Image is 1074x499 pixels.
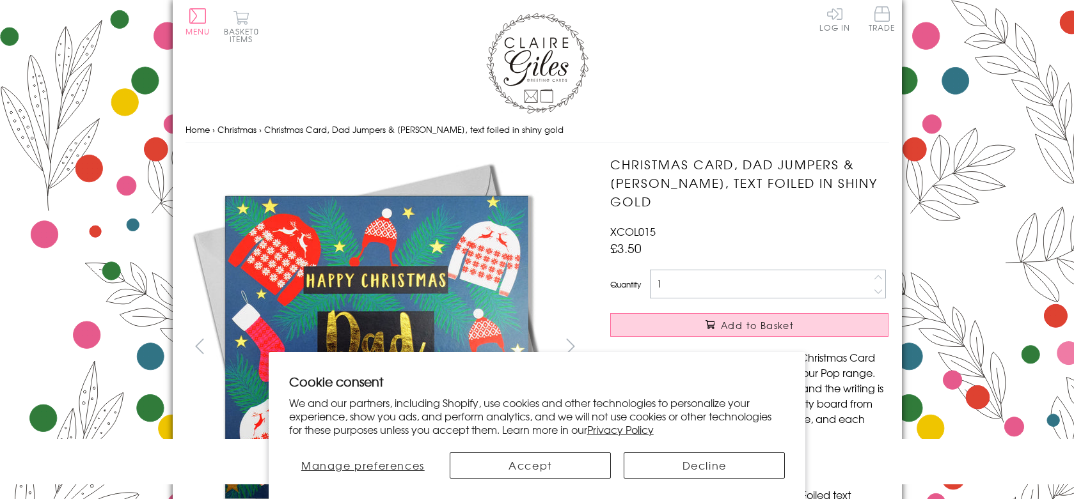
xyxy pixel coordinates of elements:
[819,6,850,31] a: Log In
[610,224,656,239] span: XCOL015
[186,8,210,35] button: Menu
[587,422,654,437] a: Privacy Policy
[869,6,896,31] span: Trade
[186,26,210,37] span: Menu
[610,313,888,337] button: Add to Basket
[610,279,641,290] label: Quantity
[224,10,259,43] button: Basket0 items
[301,457,425,473] span: Manage preferences
[610,155,888,210] h1: Christmas Card, Dad Jumpers & [PERSON_NAME], text foiled in shiny gold
[289,396,786,436] p: We and our partners, including Shopify, use cookies and other technologies to personalize your ex...
[186,123,210,135] a: Home
[869,6,896,34] a: Trade
[624,452,785,479] button: Decline
[289,452,437,479] button: Manage preferences
[610,239,642,257] span: £3.50
[264,123,564,135] span: Christmas Card, Dad Jumpers & [PERSON_NAME], text foiled in shiny gold
[230,26,259,45] span: 0 items
[217,123,257,135] a: Christmas
[289,372,786,390] h2: Cookie consent
[186,332,214,360] button: prev
[212,123,215,135] span: ›
[259,123,262,135] span: ›
[486,13,588,114] img: Claire Giles Greetings Cards
[186,117,889,143] nav: breadcrumbs
[721,319,794,332] span: Add to Basket
[556,332,585,360] button: next
[610,349,888,441] p: A beautiful, contemporary, gold foiled Christmas Card from the amazing [PERSON_NAME] Colour Pop r...
[450,452,611,479] button: Accept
